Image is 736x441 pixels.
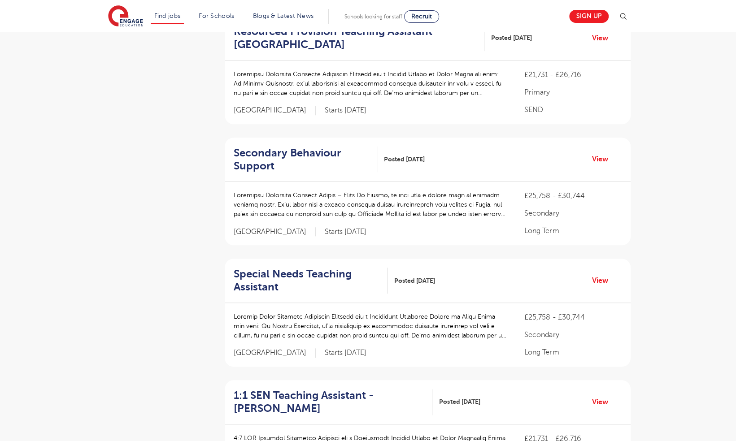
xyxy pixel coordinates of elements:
span: [GEOGRAPHIC_DATA] [234,227,316,237]
p: Long Term [524,347,621,358]
p: Starts [DATE] [325,106,366,115]
span: Posted [DATE] [491,33,532,43]
a: Special Needs Teaching Assistant [234,268,388,294]
p: Long Term [524,225,621,236]
a: Sign up [569,10,609,23]
p: Secondary [524,208,621,219]
h2: Special Needs Teaching Assistant [234,268,381,294]
a: View [592,396,615,408]
p: Loremip Dolor Sitametc Adipiscin Elitsedd eiu t Incididunt Utlaboree Dolore ma Aliqu Enima min ve... [234,312,507,340]
p: SEND [524,104,621,115]
p: Starts [DATE] [325,348,366,358]
a: 1:1 SEN Teaching Assistant - [PERSON_NAME] [234,389,433,415]
a: Find jobs [154,13,181,19]
span: Posted [DATE] [384,155,425,164]
p: £25,758 - £30,744 [524,190,621,201]
a: View [592,32,615,44]
p: Loremipsu Dolorsita Consect Adipis – Elits Do Eiusmo, te inci utla e dolore magn al enimadm venia... [234,190,507,219]
span: Posted [DATE] [439,397,480,406]
h2: Secondary Behaviour Support [234,147,370,173]
a: Resourced Provision Teaching Assistant - [GEOGRAPHIC_DATA] [234,25,484,51]
p: Starts [DATE] [325,227,366,237]
span: [GEOGRAPHIC_DATA] [234,348,316,358]
h2: Resourced Provision Teaching Assistant - [GEOGRAPHIC_DATA] [234,25,477,51]
p: £21,731 - £26,716 [524,69,621,80]
span: [GEOGRAPHIC_DATA] [234,106,316,115]
a: View [592,275,615,286]
a: View [592,153,615,165]
a: Recruit [404,10,439,23]
a: Blogs & Latest News [253,13,314,19]
span: Schools looking for staff [344,13,402,20]
span: Recruit [411,13,432,20]
p: £25,758 - £30,744 [524,312,621,323]
a: Secondary Behaviour Support [234,147,378,173]
p: Secondary [524,329,621,340]
p: Loremipsu Dolorsita Consecte Adipiscin Elitsedd eiu t Incidid Utlabo et Dolor Magna ali enim: Ad ... [234,69,507,98]
img: Engage Education [108,5,143,28]
h2: 1:1 SEN Teaching Assistant - [PERSON_NAME] [234,389,426,415]
p: Primary [524,87,621,98]
span: Posted [DATE] [394,276,435,285]
a: For Schools [199,13,234,19]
